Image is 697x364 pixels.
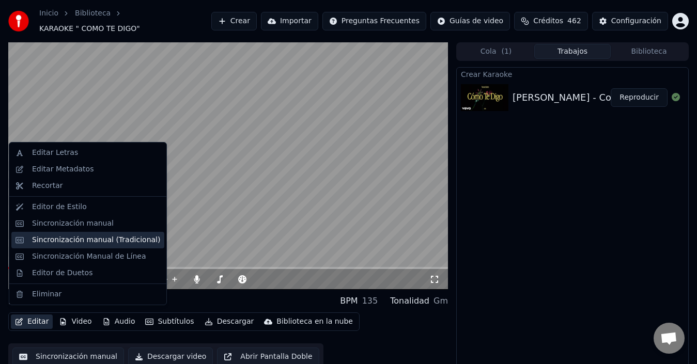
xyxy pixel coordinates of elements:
div: Configuración [611,16,661,26]
span: 462 [567,16,581,26]
a: Biblioteca [75,8,111,19]
button: Descargar [200,314,258,329]
button: Crear [211,12,257,30]
div: Eliminar [32,289,61,299]
div: Sincronización manual [32,218,114,229]
button: Audio [98,314,140,329]
div: Chat abierto [654,323,685,354]
button: Biblioteca [611,44,687,59]
div: Tonalidad [390,295,429,307]
div: [PERSON_NAME] - Como Te Digo [513,90,663,105]
button: Reproducir [611,88,668,107]
div: Recortar [32,181,63,191]
div: KARAOKE " COMO TE DIGO" [8,294,137,308]
div: Gm [433,295,448,307]
img: youka [8,11,29,31]
button: Guías de video [430,12,510,30]
button: Importar [261,12,318,30]
nav: breadcrumb [39,8,211,34]
div: Editar Letras [32,148,78,158]
button: Cola [458,44,534,59]
div: Sincronización manual (Tradicional) [32,235,160,245]
button: Trabajos [534,44,611,59]
span: ( 1 ) [501,46,512,57]
button: Créditos462 [514,12,588,30]
button: Configuración [592,12,668,30]
button: Preguntas Frecuentes [322,12,426,30]
div: Biblioteca en la nube [276,316,353,327]
button: Subtítulos [141,314,198,329]
a: Inicio [39,8,58,19]
button: Editar [11,314,53,329]
button: Video [55,314,96,329]
div: Editor de Estilo [32,202,87,212]
div: Editar Metadatos [32,164,94,175]
div: Editor de Duetos [32,268,92,278]
div: Sincronización Manual de Línea [32,251,146,262]
div: Crear Karaoke [457,68,688,80]
div: BPM [340,295,358,307]
span: KARAOKE " COMO TE DIGO" [39,24,140,34]
span: Créditos [533,16,563,26]
div: 135 [362,295,378,307]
